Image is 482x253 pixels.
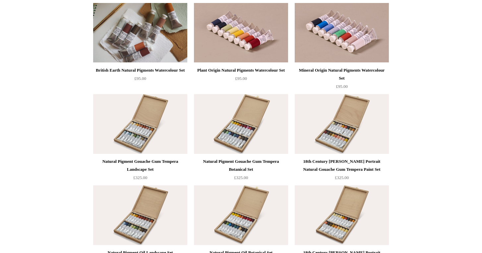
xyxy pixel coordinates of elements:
div: British Earth Natural Pigments Watercolour Set [95,66,186,74]
a: British Earth Natural Pigments Watercolour Set British Earth Natural Pigments Watercolour Set [93,3,187,63]
img: 18th Century George Romney Portrait Natural Oil Paint Set [295,185,389,245]
a: British Earth Natural Pigments Watercolour Set £95.00 [93,66,187,94]
img: Natural Pigment Gouache Gum Tempera Botanical Set [194,94,288,154]
a: 18th Century [PERSON_NAME] Portrait Natural Gouache Gum Tempera Paint Set £325.00 [295,158,389,185]
img: Plant Origin Natural Pigments Watercolour Set [194,3,288,63]
div: Plant Origin Natural Pigments Watercolour Set [196,66,286,74]
span: £325.00 [335,175,349,180]
a: Natural Pigment Gouache Gum Tempera Landscape Set Natural Pigment Gouache Gum Tempera Landscape Set [93,94,187,154]
span: £95.00 [336,84,348,89]
a: Mineral Origin Natural Pigments Watercolour Set Mineral Origin Natural Pigments Watercolour Set [295,3,389,63]
a: Natural Pigment Gouache Gum Tempera Botanical Set Natural Pigment Gouache Gum Tempera Botanical Set [194,94,288,154]
img: British Earth Natural Pigments Watercolour Set [93,3,187,63]
span: £325.00 [234,175,248,180]
img: Natural Pigment Gouache Gum Tempera Landscape Set [93,94,187,154]
img: Mineral Origin Natural Pigments Watercolour Set [295,3,389,63]
span: £95.00 [235,76,247,81]
a: Mineral Origin Natural Pigments Watercolour Set £95.00 [295,66,389,94]
a: Natural Pigment Oil Botanical Set Natural Pigment Oil Botanical Set [194,185,288,245]
a: Natural Pigment Gouache Gum Tempera Botanical Set £325.00 [194,158,288,185]
a: Natural Pigment Gouache Gum Tempera Landscape Set £325.00 [93,158,187,185]
a: Plant Origin Natural Pigments Watercolour Set Plant Origin Natural Pigments Watercolour Set [194,3,288,63]
img: Natural Pigment Oil Botanical Set [194,185,288,245]
a: Plant Origin Natural Pigments Watercolour Set £95.00 [194,66,288,94]
a: 18th Century George Romney Portrait Natural Gouache Gum Tempera Paint Set 18th Century George Rom... [295,94,389,154]
a: Natural Pigment Oil Landscape Set Natural Pigment Oil Landscape Set [93,185,187,245]
div: Natural Pigment Gouache Gum Tempera Botanical Set [196,158,286,173]
div: Mineral Origin Natural Pigments Watercolour Set [296,66,387,82]
img: Natural Pigment Oil Landscape Set [93,185,187,245]
div: 18th Century [PERSON_NAME] Portrait Natural Gouache Gum Tempera Paint Set [296,158,387,173]
span: £325.00 [133,175,147,180]
a: 18th Century George Romney Portrait Natural Oil Paint Set 18th Century George Romney Portrait Nat... [295,185,389,245]
div: Natural Pigment Gouache Gum Tempera Landscape Set [95,158,186,173]
img: 18th Century George Romney Portrait Natural Gouache Gum Tempera Paint Set [295,94,389,154]
span: £95.00 [134,76,146,81]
